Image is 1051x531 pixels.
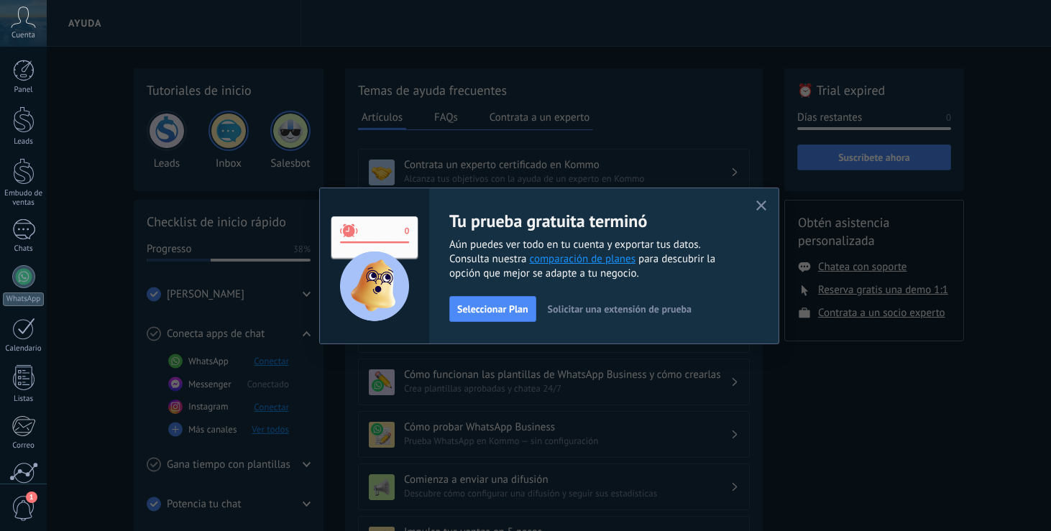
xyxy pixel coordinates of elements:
[529,252,635,266] a: comparación de planes
[3,189,45,208] div: Embudo de ventas
[12,31,35,40] span: Cuenta
[3,137,45,147] div: Leads
[449,210,738,232] h2: Tu prueba gratuita terminó
[3,344,45,354] div: Calendario
[3,244,45,254] div: Chats
[541,298,698,320] button: Solicitar una extensión de prueba
[3,394,45,404] div: Listas
[26,491,37,503] span: 1
[449,296,536,322] button: Seleccionar Plan
[3,441,45,451] div: Correo
[3,86,45,95] div: Panel
[3,292,44,306] div: WhatsApp
[449,238,738,281] span: Aún puedes ver todo en tu cuenta y exportar tus datos. Consulta nuestra para descubrir la opción ...
[457,304,528,314] span: Seleccionar Plan
[548,304,692,314] span: Solicitar una extensión de prueba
